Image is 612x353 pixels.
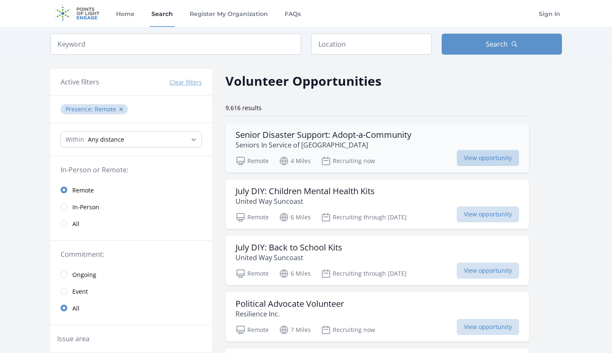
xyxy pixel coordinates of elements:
select: Search Radius [61,132,202,148]
p: Recruiting through [DATE] [321,212,407,222]
a: In-Person [50,198,212,215]
a: Remote [50,182,212,198]
span: Remote [72,186,94,195]
span: View opportunity [457,150,519,166]
span: All [72,304,79,313]
a: Ongoing [50,266,212,283]
a: All [50,215,212,232]
p: United Way Suncoast [236,196,375,206]
button: ✕ [119,105,124,113]
h3: Senior Disaster Support: Adopt-a-Community [236,130,411,140]
legend: In-Person or Remote: [61,165,202,175]
p: Recruiting now [321,156,375,166]
h3: July DIY: Children Mental Health Kits [236,186,375,196]
a: July DIY: Children Mental Health Kits United Way Suncoast Remote 6 Miles Recruiting through [DATE... [225,179,529,229]
p: Seniors In Service of [GEOGRAPHIC_DATA] [236,140,411,150]
h2: Volunteer Opportunities [225,71,382,90]
a: All [50,300,212,316]
p: Recruiting through [DATE] [321,269,407,279]
p: 7 Miles [279,325,311,335]
span: Presence : [66,105,95,113]
span: View opportunity [457,206,519,222]
p: Remote [236,156,269,166]
span: Event [72,287,88,296]
p: Remote [236,269,269,279]
p: 6 Miles [279,269,311,279]
a: Event [50,283,212,300]
a: July DIY: Back to School Kits United Way Suncoast Remote 6 Miles Recruiting through [DATE] View o... [225,236,529,285]
span: All [72,220,79,228]
span: View opportunity [457,263,519,279]
input: Location [311,34,432,55]
a: Political Advocate Volunteer Resilience Inc. Remote 7 Miles Recruiting now View opportunity [225,292,529,342]
span: In-Person [72,203,99,211]
span: Ongoing [72,271,96,279]
h3: Political Advocate Volunteer [236,299,344,309]
p: 4 Miles [279,156,311,166]
p: 6 Miles [279,212,311,222]
a: Senior Disaster Support: Adopt-a-Community Seniors In Service of [GEOGRAPHIC_DATA] Remote 4 Miles... [225,123,529,173]
span: Search [486,39,508,49]
input: Keyword [50,34,301,55]
p: Recruiting now [321,325,375,335]
legend: Commitment: [61,249,202,259]
button: Clear filters [170,78,202,87]
span: View opportunity [457,319,519,335]
p: Resilience Inc. [236,309,344,319]
span: Remote [95,105,116,113]
span: 9,616 results [225,104,262,112]
h3: July DIY: Back to School Kits [236,242,342,253]
p: Remote [236,325,269,335]
h3: Active filters [61,77,99,87]
p: United Way Suncoast [236,253,342,263]
button: Search [442,34,562,55]
legend: Issue area [57,334,90,344]
p: Remote [236,212,269,222]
